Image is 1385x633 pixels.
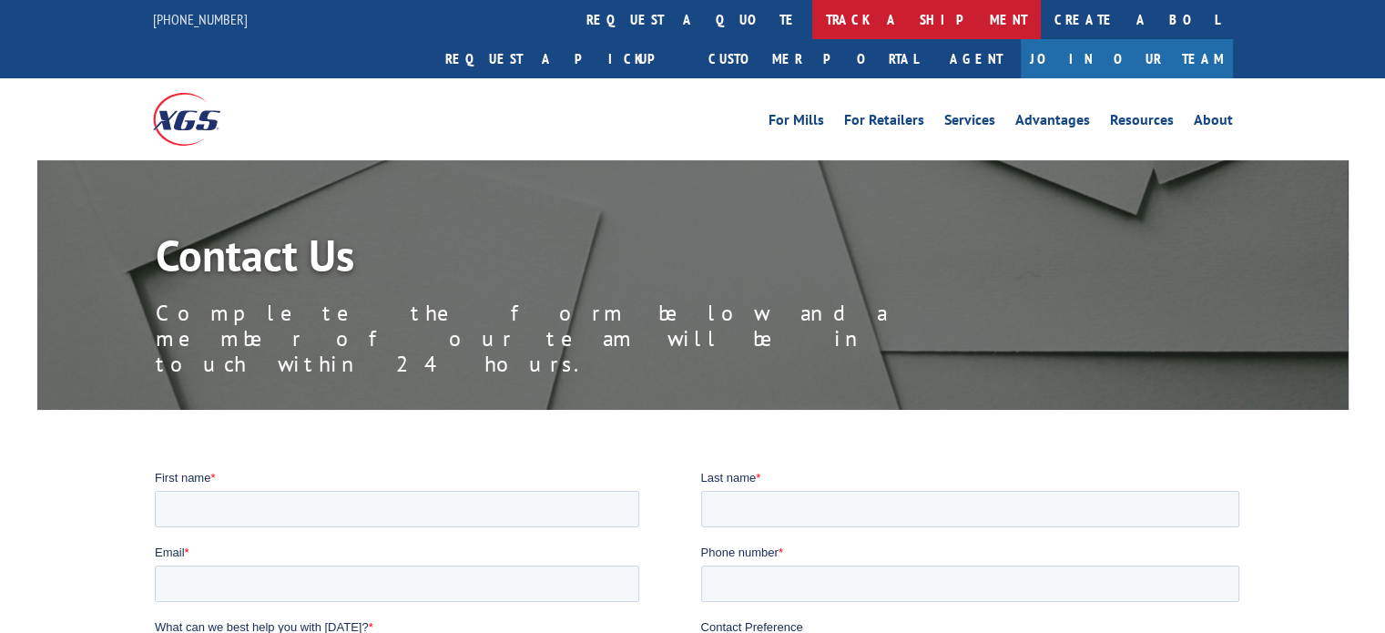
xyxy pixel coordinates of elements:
[546,2,602,15] span: Last name
[551,204,563,216] input: Contact by Phone
[844,113,924,133] a: For Retailers
[567,180,657,194] span: Contact by Email
[932,39,1021,78] a: Agent
[944,113,995,133] a: Services
[432,39,695,78] a: Request a pickup
[1194,113,1233,133] a: About
[1015,113,1090,133] a: Advantages
[567,205,661,219] span: Contact by Phone
[769,113,824,133] a: For Mills
[156,301,975,377] p: Complete the form below and a member of our team will be in touch within 24 hours.
[156,233,975,286] h1: Contact Us
[546,151,648,165] span: Contact Preference
[1110,113,1174,133] a: Resources
[1021,39,1233,78] a: Join Our Team
[153,10,248,28] a: [PHONE_NUMBER]
[551,179,563,191] input: Contact by Email
[695,39,932,78] a: Customer Portal
[546,77,624,90] span: Phone number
